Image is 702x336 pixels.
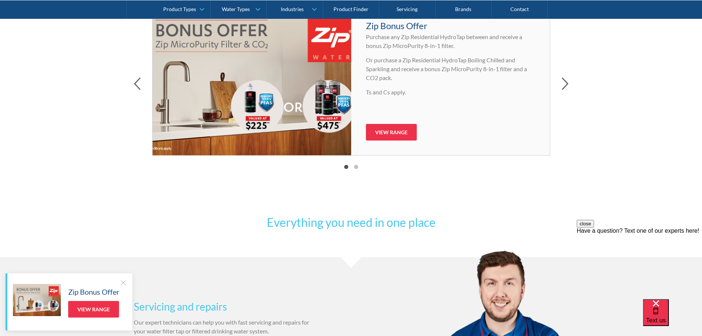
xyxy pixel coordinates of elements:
[222,6,250,12] div: Water Types
[366,19,535,32] h4: Zip Bonus Offer
[366,56,535,82] p: Or purchase a Zip Residential HydroTap Boiling Chilled and Sparkling and receive a bonus Zip Micr...
[366,32,535,50] p: Purchase any Zip Residential HydroTap between and receive a bonus Zip MicroPurity 8-in-1 filter.
[163,6,196,12] div: Product Types
[366,124,417,141] a: View Range
[366,88,535,97] p: Ts and Cs apply.
[134,299,311,314] h3: Servicing and repairs
[366,102,535,111] p: ‍
[134,318,311,336] p: Our expert technicians can help you with fast servicing and repairs for your water filter tap or ...
[68,301,119,318] a: View Range
[68,286,119,297] h5: Zip Bonus Offer
[643,299,702,336] iframe: podium webchat widget bubble
[153,4,351,155] img: Zip Bonus Offer
[13,284,61,316] img: Zip Bonus Offer
[577,220,702,308] iframe: podium webchat widget prompt
[244,214,458,231] h2: Everything you need in one place
[281,6,304,12] div: Industries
